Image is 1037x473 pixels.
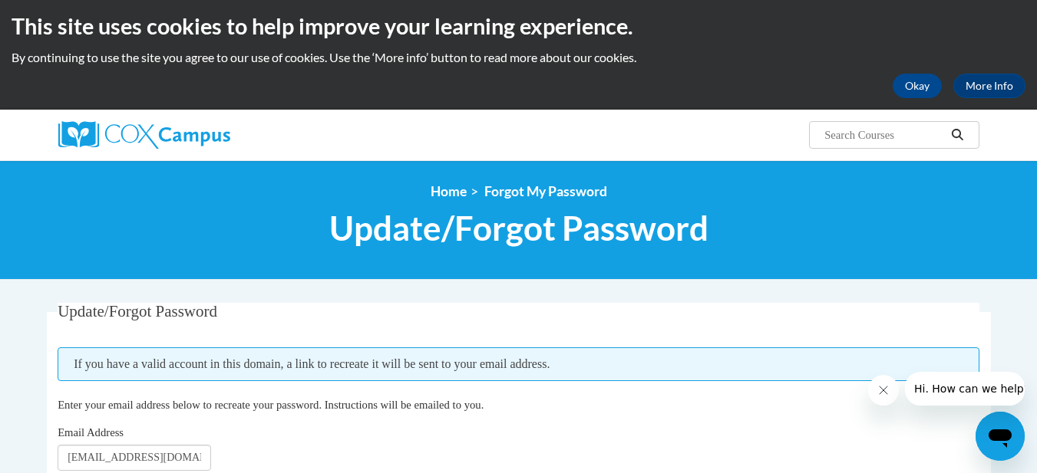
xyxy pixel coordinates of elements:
a: More Info [953,74,1025,98]
a: Cox Campus [58,121,350,149]
iframe: Button to launch messaging window [976,412,1025,461]
span: Email Address [58,426,124,439]
input: Search Courses [823,126,946,144]
span: If you have a valid account in this domain, a link to recreate it will be sent to your email addr... [58,347,979,381]
p: By continuing to use the site you agree to our use of cookies. Use the ‘More info’ button to read... [12,49,1025,66]
img: Cox Campus [58,121,230,149]
input: Email [58,445,211,471]
span: Enter your email address below to recreate your password. Instructions will be emailed to you. [58,399,484,411]
a: Home [431,183,467,199]
span: Forgot My Password [484,183,607,199]
span: Update/Forgot Password [329,208,708,248]
iframe: Message from company [905,372,1025,406]
h2: This site uses cookies to help improve your learning experience. [12,11,1025,41]
button: Search [946,126,969,144]
span: Update/Forgot Password [58,302,217,320]
iframe: Close message [868,375,899,406]
span: Hi. How can we help? [9,11,124,23]
button: Okay [893,74,942,98]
